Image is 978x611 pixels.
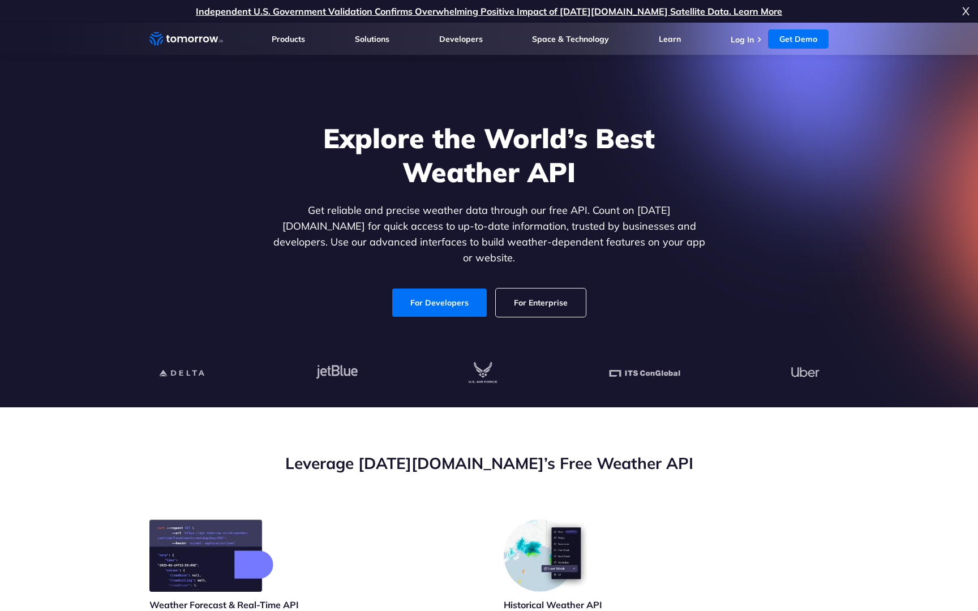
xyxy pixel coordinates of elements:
[271,121,707,189] h1: Explore the World’s Best Weather API
[731,35,754,45] a: Log In
[504,599,602,611] h3: Historical Weather API
[439,34,483,44] a: Developers
[355,34,389,44] a: Solutions
[768,29,829,49] a: Get Demo
[271,203,707,266] p: Get reliable and precise weather data through our free API. Count on [DATE][DOMAIN_NAME] for quic...
[496,289,586,317] a: For Enterprise
[149,453,829,474] h2: Leverage [DATE][DOMAIN_NAME]’s Free Weather API
[149,599,299,611] h3: Weather Forecast & Real-Time API
[272,34,305,44] a: Products
[392,289,487,317] a: For Developers
[149,31,223,48] a: Home link
[659,34,681,44] a: Learn
[532,34,609,44] a: Space & Technology
[196,6,782,17] a: Independent U.S. Government Validation Confirms Overwhelming Positive Impact of [DATE][DOMAIN_NAM...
